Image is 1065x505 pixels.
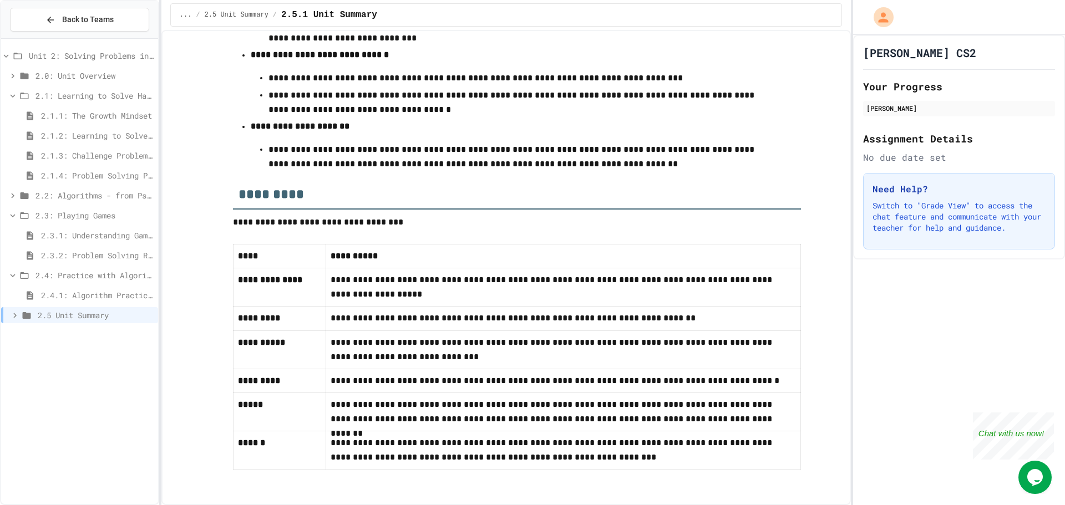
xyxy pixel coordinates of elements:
[41,150,154,161] span: 2.1.3: Challenge Problem - The Bridge
[281,8,377,22] span: 2.5.1 Unit Summary
[41,110,154,121] span: 2.1.1: The Growth Mindset
[35,90,154,101] span: 2.1: Learning to Solve Hard Problems
[35,210,154,221] span: 2.3: Playing Games
[38,309,154,321] span: 2.5 Unit Summary
[10,8,149,32] button: Back to Teams
[973,412,1054,460] iframe: chat widget
[863,45,976,60] h1: [PERSON_NAME] CS2
[205,11,268,19] span: 2.5 Unit Summary
[196,11,200,19] span: /
[29,50,154,62] span: Unit 2: Solving Problems in Computer Science
[1018,461,1054,494] iframe: chat widget
[62,14,114,25] span: Back to Teams
[41,229,154,241] span: 2.3.1: Understanding Games with Flowcharts
[863,79,1055,94] h2: Your Progress
[863,151,1055,164] div: No due date set
[873,200,1046,233] p: Switch to "Grade View" to access the chat feature and communicate with your teacher for help and ...
[862,4,896,30] div: My Account
[863,131,1055,146] h2: Assignment Details
[35,269,154,281] span: 2.4: Practice with Algorithms
[41,130,154,141] span: 2.1.2: Learning to Solve Hard Problems
[35,70,154,81] span: 2.0: Unit Overview
[180,11,192,19] span: ...
[35,190,154,201] span: 2.2: Algorithms - from Pseudocode to Flowcharts
[273,11,277,19] span: /
[873,182,1046,196] h3: Need Help?
[41,170,154,181] span: 2.1.4: Problem Solving Practice
[866,103,1052,113] div: [PERSON_NAME]
[41,249,154,261] span: 2.3.2: Problem Solving Reflection
[41,289,154,301] span: 2.4.1: Algorithm Practice Exercises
